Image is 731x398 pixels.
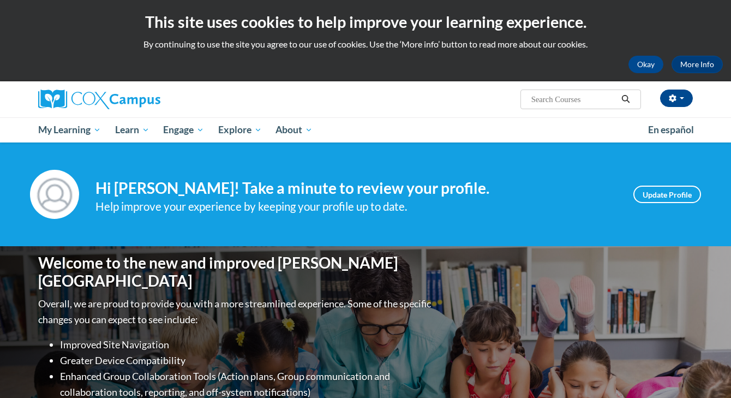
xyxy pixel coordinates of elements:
a: Learn [108,117,157,142]
img: Cox Campus [38,90,160,109]
a: More Info [672,56,723,73]
img: Profile Image [30,170,79,219]
span: My Learning [38,123,101,136]
input: Search Courses [530,93,618,106]
a: Explore [211,117,269,142]
h1: Welcome to the new and improved [PERSON_NAME][GEOGRAPHIC_DATA] [38,254,434,290]
iframe: Button to launch messaging window [687,354,722,389]
span: Engage [163,123,204,136]
span: Explore [218,123,262,136]
a: Update Profile [633,186,701,203]
p: By continuing to use the site you agree to our use of cookies. Use the ‘More info’ button to read... [8,38,723,50]
span: About [275,123,313,136]
li: Greater Device Compatibility [60,353,434,369]
button: Okay [628,56,663,73]
span: En español [648,124,694,135]
h2: This site uses cookies to help improve your learning experience. [8,11,723,33]
a: Engage [156,117,211,142]
h4: Hi [PERSON_NAME]! Take a minute to review your profile. [95,179,617,198]
li: Improved Site Navigation [60,337,434,353]
button: Account Settings [660,90,693,107]
a: En español [641,118,701,141]
div: Help improve your experience by keeping your profile up to date. [95,198,617,216]
div: Main menu [22,117,709,142]
span: Learn [115,123,149,136]
button: Search [618,93,634,106]
a: My Learning [31,117,108,142]
a: About [269,117,320,142]
a: Cox Campus [38,90,245,109]
p: Overall, we are proud to provide you with a more streamlined experience. Some of the specific cha... [38,296,434,328]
